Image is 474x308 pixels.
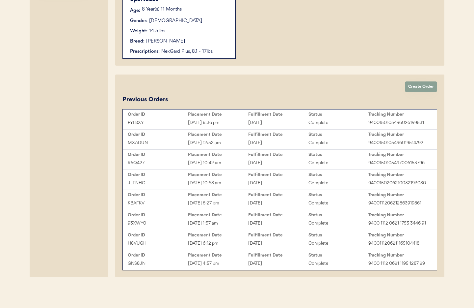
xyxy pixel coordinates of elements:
div: Placement Date [188,212,248,218]
div: Status [308,152,369,157]
div: [DATE] 6:27 pm [188,200,248,207]
div: 9400 1112 0621 1195 1287 29 [368,260,429,267]
div: NexGard Plus, 8.1 - 17lbs [161,48,229,55]
div: [DATE] [248,240,308,247]
div: Status [308,112,369,117]
div: 9400111206211165104418 [368,240,429,247]
div: GNS8JN [128,260,188,267]
div: Complete [308,200,369,207]
div: Previous Orders [122,95,168,104]
div: Complete [308,159,369,167]
div: H8VUGH [128,240,188,247]
div: 9400150105497006153796 [368,159,429,167]
div: [DATE] 1:57 am [188,220,248,227]
div: Age: [130,7,140,14]
div: Tracking Number [368,192,429,198]
div: Placement Date [188,112,248,117]
div: Complete [308,240,369,247]
div: [DATE] [248,179,308,187]
div: Status [308,253,369,258]
div: [DATE] 8:36 pm [188,119,248,127]
div: Order ID [128,132,188,137]
div: [DEMOGRAPHIC_DATA] [149,17,202,24]
div: Weight: [130,28,147,35]
div: [DATE] 10:42 am [188,159,248,167]
p: 8 Year(s) 11 Months [142,7,229,12]
div: Order ID [128,192,188,198]
div: Placement Date [188,152,248,157]
div: Tracking Number [368,232,429,238]
div: Complete [308,119,369,127]
div: Fulfillment Date [248,152,308,157]
div: 9400 1112 0621 1753 3446 91 [368,220,429,227]
div: Fulfillment Date [248,253,308,258]
div: [DATE] [248,260,308,267]
div: Complete [308,220,369,227]
div: 9400150105496026199531 [368,119,429,127]
div: Order ID [128,232,188,238]
button: Create Order [405,81,437,92]
div: 93XWY0 [128,220,188,227]
div: Fulfillment Date [248,112,308,117]
div: Order ID [128,172,188,177]
div: [DATE] [248,139,308,147]
div: Fulfillment Date [248,232,308,238]
div: Placement Date [188,232,248,238]
div: [DATE] 12:52 am [188,139,248,147]
div: Complete [308,179,369,187]
div: Placement Date [188,192,248,198]
div: Placement Date [188,172,248,177]
div: Tracking Number [368,212,429,218]
div: Complete [308,260,369,267]
div: 9400150206210032193080 [368,179,429,187]
div: [DATE] 6:12 pm [188,240,248,247]
div: [DATE] [248,159,308,167]
div: Fulfillment Date [248,132,308,137]
div: Order ID [128,152,188,157]
div: Placement Date [188,253,248,258]
div: Status [308,232,369,238]
div: Prescriptions: [130,48,160,55]
div: [DATE] [248,220,308,227]
div: Order ID [128,112,188,117]
div: Status [308,192,369,198]
div: Gender: [130,17,147,24]
div: Order ID [128,253,188,258]
div: Fulfillment Date [248,172,308,177]
div: Status [308,212,369,218]
div: PYL8XY [128,119,188,127]
div: Tracking Number [368,172,429,177]
div: Placement Date [188,132,248,137]
div: Breed: [130,38,145,45]
div: [DATE] [248,119,308,127]
div: JLFNHC [128,179,188,187]
div: Order ID [128,212,188,218]
div: 9400150105496019514792 [368,139,429,147]
div: [DATE] [248,200,308,207]
div: Complete [308,139,369,147]
div: Fulfillment Date [248,192,308,198]
div: Tracking Number [368,132,429,137]
div: 9400111206212863919861 [368,200,429,207]
div: Status [308,132,369,137]
div: Tracking Number [368,112,429,117]
div: Fulfillment Date [248,212,308,218]
div: MXADUN [128,139,188,147]
div: R5Q427 [128,159,188,167]
div: [DATE] 4:57 pm [188,260,248,267]
div: 14.5 lbs [149,28,165,35]
div: Tracking Number [368,253,429,258]
div: [PERSON_NAME] [146,38,185,45]
div: KBAFKV [128,200,188,207]
div: [DATE] 10:58 am [188,179,248,187]
div: Tracking Number [368,152,429,157]
div: Status [308,172,369,177]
